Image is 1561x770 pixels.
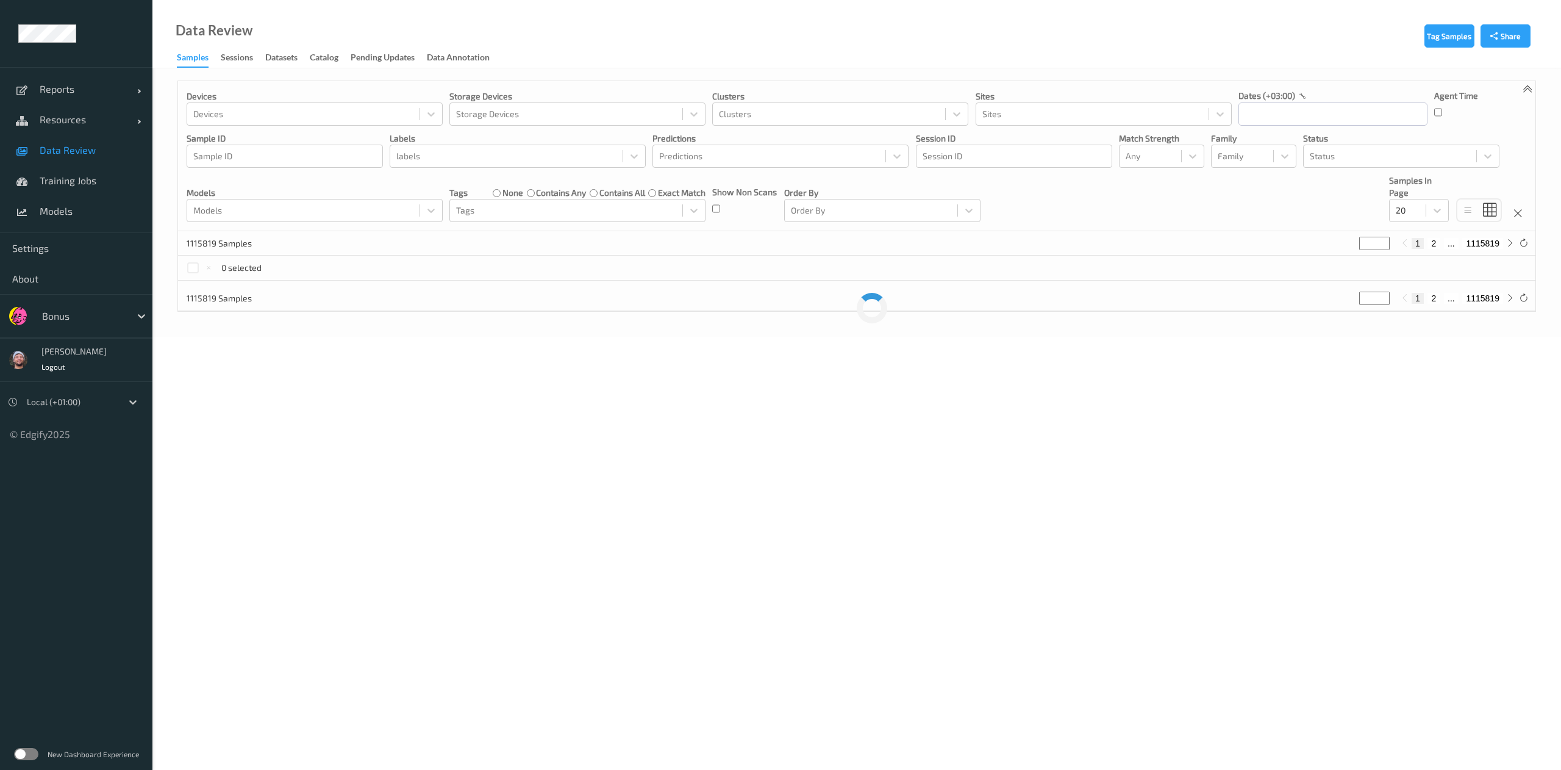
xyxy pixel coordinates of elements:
[784,187,981,199] p: Order By
[712,186,777,198] p: Show Non Scans
[1427,238,1440,249] button: 2
[1389,175,1449,199] p: Samples In Page
[976,90,1232,103] p: Sites
[187,187,443,199] p: Models
[1462,238,1503,249] button: 1115819
[1211,132,1296,145] p: Family
[187,90,443,103] p: Devices
[916,132,1112,145] p: Session ID
[652,132,909,145] p: Predictions
[1444,238,1459,249] button: ...
[187,132,383,145] p: Sample ID
[1238,90,1295,102] p: dates (+03:00)
[1462,293,1503,304] button: 1115819
[427,51,490,67] div: Data Annotation
[1427,293,1440,304] button: 2
[176,24,252,37] div: Data Review
[712,90,968,103] p: Clusters
[265,49,310,67] a: Datasets
[351,49,427,67] a: Pending Updates
[177,49,221,68] a: Samples
[221,51,253,67] div: Sessions
[177,51,209,68] div: Samples
[502,187,523,199] label: none
[449,187,468,199] p: Tags
[449,90,705,103] p: Storage Devices
[1119,132,1204,145] p: Match Strength
[1424,24,1474,48] button: Tag Samples
[310,51,338,67] div: Catalog
[1434,90,1478,102] p: Agent Time
[390,132,646,145] p: labels
[1412,293,1424,304] button: 1
[1303,132,1499,145] p: Status
[1481,24,1531,48] button: Share
[658,187,705,199] label: exact match
[310,49,351,67] a: Catalog
[536,187,586,199] label: contains any
[427,49,502,67] a: Data Annotation
[187,292,278,304] p: 1115819 Samples
[221,262,262,274] p: 0 selected
[265,51,298,67] div: Datasets
[1412,238,1424,249] button: 1
[1444,293,1459,304] button: ...
[187,237,278,250] p: 1115819 Samples
[599,187,645,199] label: contains all
[351,51,415,67] div: Pending Updates
[221,49,265,67] a: Sessions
